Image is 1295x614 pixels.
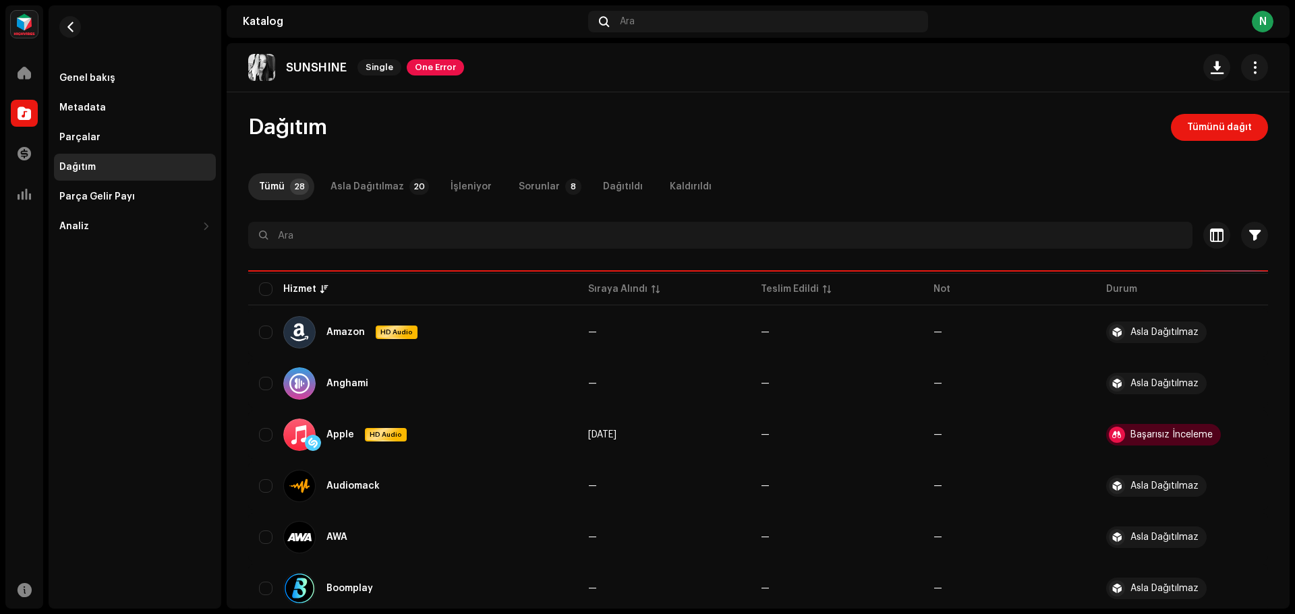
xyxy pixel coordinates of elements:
[59,102,106,113] div: Metadata
[603,173,643,200] div: Dağıtıldı
[54,183,216,210] re-m-nav-item: Parça Gelir Payı
[1252,11,1273,32] div: N
[290,179,309,195] p-badge: 28
[588,328,597,337] span: —
[761,481,770,491] span: —
[59,221,89,232] div: Analiz
[761,379,770,388] span: —
[933,532,942,542] re-a-table-badge: —
[54,94,216,121] re-m-nav-item: Metadata
[933,430,942,439] re-a-table-badge: —
[620,16,635,27] span: Ara
[588,532,597,542] span: —
[59,191,135,202] div: Parça Gelir Payı
[326,481,380,491] div: Audiomack
[59,162,96,173] div: Dağıtım
[407,59,464,75] span: One Error
[248,222,1192,249] input: Ara
[326,532,347,542] div: AWA
[326,584,373,593] div: Boomplay
[326,430,354,439] div: Apple
[259,173,285,200] div: Tümü
[1187,114,1252,141] span: Tümünü dağıt
[248,54,275,81] img: eee6afd5-4e82-4746-8834-3b2aa61da6ef
[54,154,216,181] re-m-nav-item: Dağıtım
[248,114,327,141] span: Dağıtım
[1130,328,1199,337] div: Asla Dağıtılmaz
[933,481,942,491] re-a-table-badge: —
[670,173,712,200] div: Kaldırıldı
[1130,481,1199,491] div: Asla Dağıtılmaz
[357,59,401,75] span: Single
[366,430,405,439] span: HD Audio
[933,379,942,388] re-a-table-badge: —
[1130,584,1199,593] div: Asla Dağıtılmaz
[11,11,38,38] img: feab3aad-9b62-475c-8caf-26f15a9573ee
[243,16,583,27] div: Katalog
[1130,379,1199,388] div: Asla Dağıtılmaz
[588,584,597,593] span: —
[326,328,365,337] div: Amazon
[283,282,316,296] div: Hizmet
[1130,532,1199,542] div: Asla Dağıtılmaz
[519,173,560,200] div: Sorunlar
[1171,114,1268,141] button: Tümünü dağıt
[54,213,216,240] re-m-nav-dropdown: Analiz
[451,173,492,200] div: İşleniyor
[761,282,819,296] div: Teslim Edildi
[330,173,404,200] div: Asla Dağıtılmaz
[588,430,616,439] span: 27 May 2025
[565,179,581,195] p-badge: 8
[59,73,115,84] div: Genel bakış
[761,584,770,593] span: —
[409,179,429,195] p-badge: 20
[588,379,597,388] span: —
[933,584,942,593] re-a-table-badge: —
[933,328,942,337] re-a-table-badge: —
[286,61,347,75] p: SUNSHINE
[588,481,597,491] span: —
[588,282,647,296] div: Sıraya Alındı
[1130,430,1213,439] div: Başarısız İnceleme
[761,328,770,337] span: —
[59,132,100,143] div: Parçalar
[761,532,770,542] span: —
[54,124,216,151] re-m-nav-item: Parçalar
[377,328,416,337] span: HD Audio
[54,65,216,92] re-m-nav-item: Genel bakış
[326,379,368,388] div: Anghami
[761,430,770,439] span: —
